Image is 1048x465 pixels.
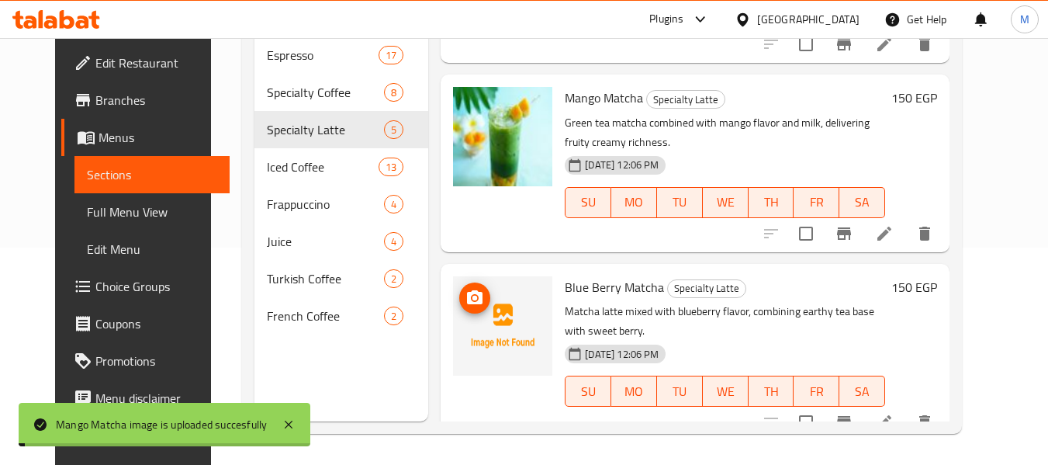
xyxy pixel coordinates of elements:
a: Sections [74,156,230,193]
div: Mango Matcha image is uploaded succesfully [56,416,267,433]
button: TU [657,187,703,218]
span: Espresso [267,46,379,64]
span: Select to update [790,28,822,61]
span: Choice Groups [95,277,218,296]
div: Specialty Latte [646,90,725,109]
div: [GEOGRAPHIC_DATA] [757,11,859,28]
div: items [384,232,403,251]
span: 4 [385,234,403,249]
span: Specialty Latte [647,91,725,109]
div: Espresso17 [254,36,428,74]
div: items [379,46,403,64]
p: Matcha latte mixed with blueberry flavor, combining earthy tea base with sweet berry. [565,302,885,341]
div: Plugins [649,10,683,29]
button: delete [906,215,943,252]
a: Promotions [61,342,230,380]
button: TH [749,187,794,218]
span: MO [617,380,651,403]
button: SA [839,376,885,407]
span: SU [572,191,605,213]
a: Edit menu item [875,35,894,54]
a: Menus [61,119,230,156]
span: Select to update [790,217,822,250]
span: French Coffee [267,307,384,325]
button: WE [703,187,749,218]
span: Select to update [790,406,822,439]
div: Specialty Latte5 [254,111,428,148]
span: Frappuccino [267,195,384,213]
span: Iced Coffee [267,158,379,176]
div: Specialty Coffee8 [254,74,428,111]
span: TH [755,380,788,403]
button: TH [749,376,794,407]
button: Branch-specific-item [825,215,863,252]
span: Branches [95,91,218,109]
span: 17 [379,48,403,63]
span: SA [846,380,879,403]
div: French Coffee2 [254,297,428,335]
span: FR [800,380,833,403]
span: Edit Restaurant [95,54,218,72]
button: MO [611,376,657,407]
a: Full Menu View [74,193,230,231]
span: Coupons [95,314,218,333]
button: MO [611,187,657,218]
button: delete [906,26,943,63]
span: 4 [385,197,403,212]
div: items [384,83,403,102]
span: Sections [87,165,218,184]
span: Edit Menu [87,240,218,259]
span: 5 [385,123,403,137]
button: delete [906,404,943,441]
span: WE [709,191,742,213]
span: Specialty Coffee [267,83,384,102]
span: 2 [385,309,403,324]
span: Specialty Latte [267,120,384,139]
span: TH [755,191,788,213]
span: [DATE] 12:06 PM [579,158,665,172]
span: Blue Berry Matcha [565,276,664,299]
span: Full Menu View [87,203,218,221]
a: Menu disclaimer [61,380,230,417]
button: TU [657,376,703,407]
span: Menus [99,128,218,147]
a: Edit Restaurant [61,44,230,82]
div: items [384,307,403,325]
span: Specialty Latte [668,279,745,297]
button: FR [794,187,839,218]
span: Mango Matcha [565,86,643,109]
img: Mango Matcha [453,87,552,186]
span: 8 [385,85,403,100]
span: Menu disclaimer [95,389,218,408]
div: Turkish Coffee2 [254,260,428,297]
span: Promotions [95,352,218,370]
button: SU [565,376,611,407]
span: M [1020,11,1029,28]
a: Edit menu item [875,413,894,432]
span: MO [617,191,651,213]
h6: 150 EGP [891,276,937,298]
a: Edit menu item [875,224,894,243]
span: SA [846,191,879,213]
span: SU [572,380,605,403]
a: Branches [61,82,230,119]
span: 2 [385,272,403,286]
a: Coupons [61,305,230,342]
span: Turkish Coffee [267,269,384,288]
h6: 150 EGP [891,87,937,109]
span: Juice [267,232,384,251]
div: Juice4 [254,223,428,260]
span: TU [663,380,697,403]
button: WE [703,376,749,407]
span: 13 [379,160,403,175]
button: Branch-specific-item [825,404,863,441]
a: Edit Menu [74,231,230,268]
p: Green tea matcha combined with mango flavor and milk, delivering fruity creamy richness. [565,113,885,152]
button: SA [839,187,885,218]
span: FR [800,191,833,213]
button: SU [565,187,611,218]
div: Frappuccino4 [254,186,428,223]
span: WE [709,380,742,403]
